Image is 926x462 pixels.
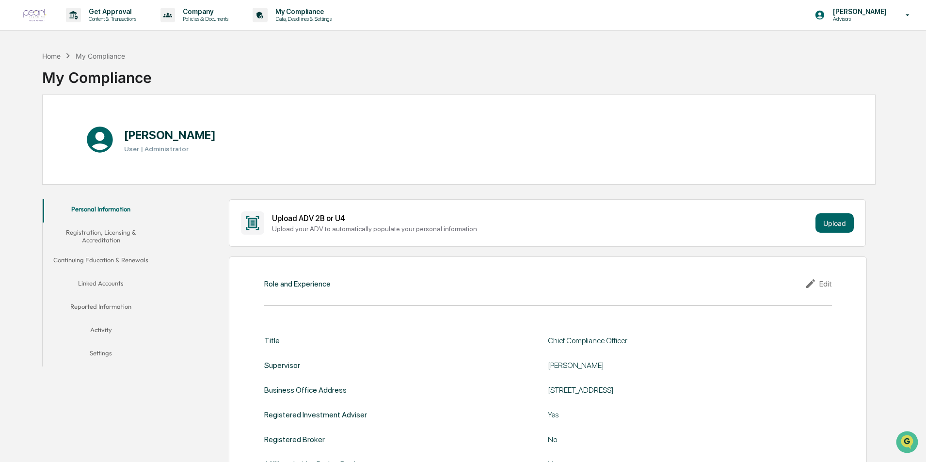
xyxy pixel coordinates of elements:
[80,122,120,132] span: Attestations
[175,16,233,22] p: Policies & Documents
[548,435,790,444] div: No
[264,279,331,288] div: Role and Experience
[43,320,159,343] button: Activity
[19,141,61,150] span: Data Lookup
[268,16,336,22] p: Data, Deadlines & Settings
[6,137,65,154] a: 🔎Data Lookup
[10,123,17,131] div: 🖐️
[175,8,233,16] p: Company
[124,128,216,142] h1: [PERSON_NAME]
[33,74,159,84] div: Start new chat
[6,118,66,136] a: 🖐️Preclearance
[10,142,17,149] div: 🔎
[825,8,892,16] p: [PERSON_NAME]
[548,336,790,345] div: Chief Compliance Officer
[10,74,27,92] img: 1746055101610-c473b297-6a78-478c-a979-82029cc54cd1
[81,8,141,16] p: Get Approval
[42,61,152,86] div: My Compliance
[124,145,216,153] h3: User | Administrator
[43,199,159,366] div: secondary tabs example
[23,9,47,22] img: logo
[43,199,159,223] button: Personal Information
[264,410,367,419] div: Registered Investment Adviser
[264,361,300,370] div: Supervisor
[10,20,176,36] p: How can we help?
[548,361,790,370] div: [PERSON_NAME]
[66,118,124,136] a: 🗄️Attestations
[81,16,141,22] p: Content & Transactions
[19,122,63,132] span: Preclearance
[268,8,336,16] p: My Compliance
[43,297,159,320] button: Reported Information
[548,410,790,419] div: Yes
[76,52,125,60] div: My Compliance
[43,273,159,297] button: Linked Accounts
[43,223,159,250] button: Registration, Licensing & Accreditation
[43,250,159,273] button: Continuing Education & Renewals
[43,343,159,366] button: Settings
[272,225,812,233] div: Upload your ADV to automatically populate your personal information.
[70,123,78,131] div: 🗄️
[272,214,812,223] div: Upload ADV 2B or U4
[68,164,117,172] a: Powered byPylon
[548,385,790,395] div: [STREET_ADDRESS]
[264,385,347,395] div: Business Office Address
[33,84,123,92] div: We're available if you need us!
[815,213,854,233] button: Upload
[825,16,892,22] p: Advisors
[42,52,61,60] div: Home
[895,430,921,456] iframe: Open customer support
[264,435,325,444] div: Registered Broker
[165,77,176,89] button: Start new chat
[96,164,117,172] span: Pylon
[264,336,280,345] div: Title
[805,278,832,289] div: Edit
